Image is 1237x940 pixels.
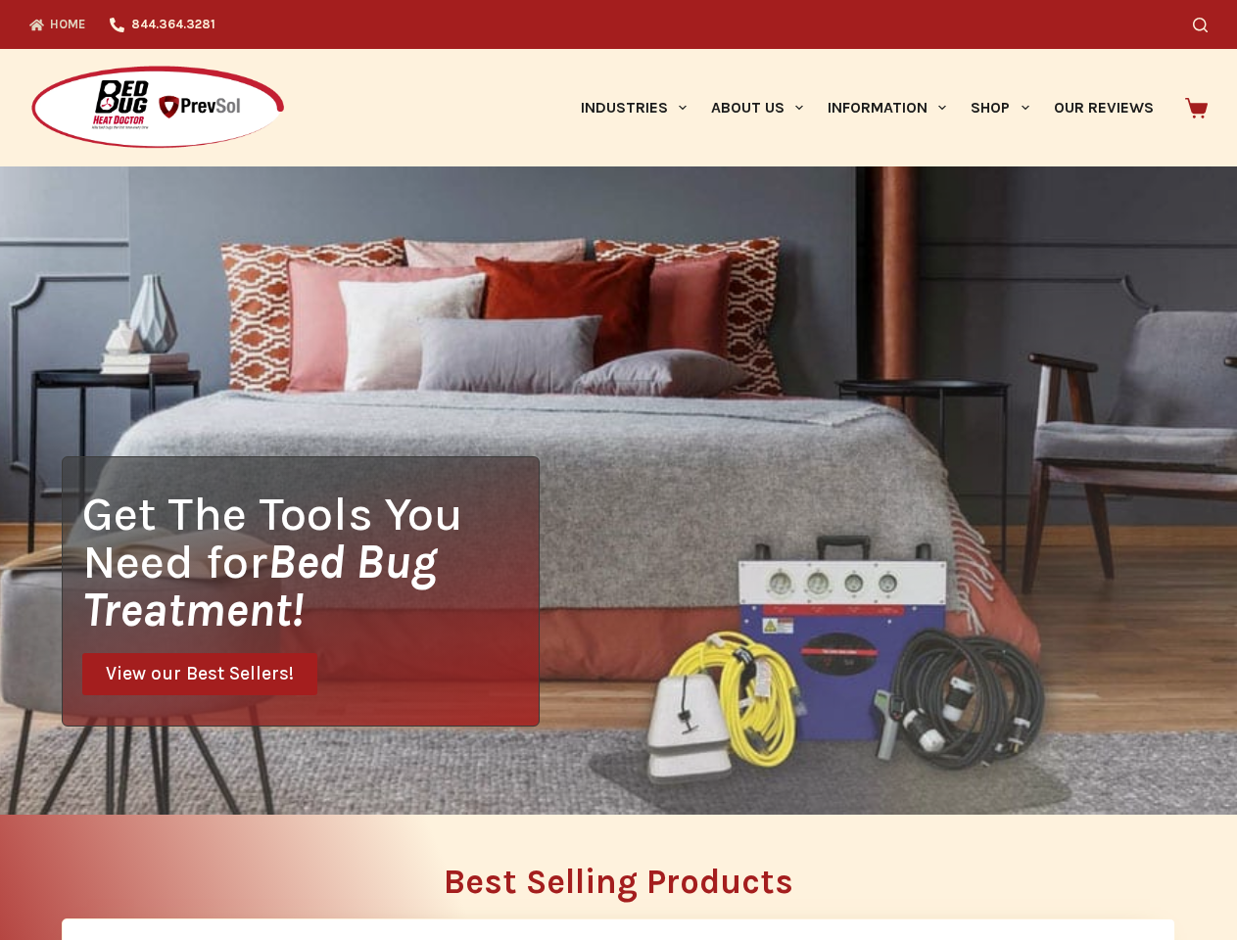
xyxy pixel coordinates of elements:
img: Prevsol/Bed Bug Heat Doctor [29,65,286,152]
a: Shop [959,49,1041,166]
button: Search [1193,18,1208,32]
h1: Get The Tools You Need for [82,490,539,634]
a: Industries [568,49,698,166]
a: View our Best Sellers! [82,653,317,695]
h2: Best Selling Products [62,865,1175,899]
nav: Primary [568,49,1166,166]
i: Bed Bug Treatment! [82,534,437,637]
a: About Us [698,49,815,166]
a: Our Reviews [1041,49,1166,166]
a: Information [816,49,959,166]
span: View our Best Sellers! [106,665,294,683]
